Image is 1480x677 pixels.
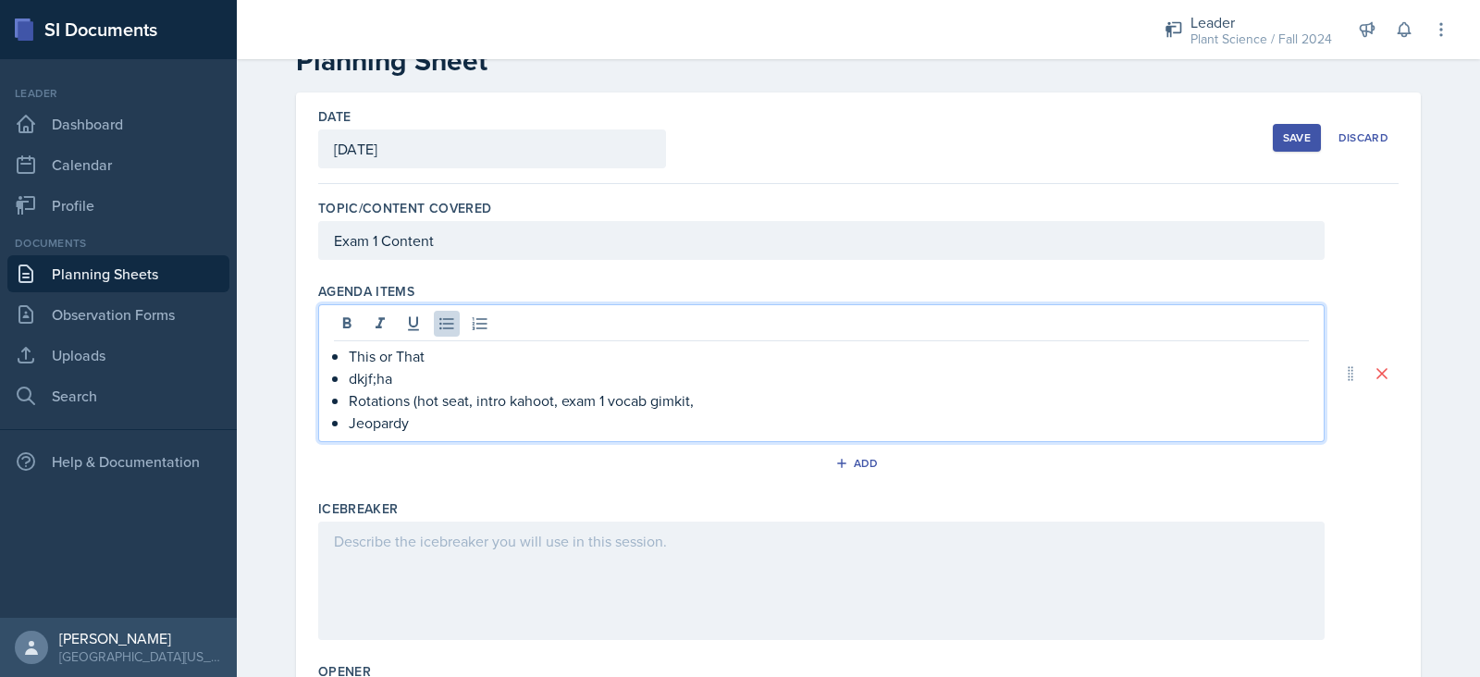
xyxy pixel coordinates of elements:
[1190,30,1332,49] div: Plant Science / Fall 2024
[349,367,1309,389] p: dkjf;ha
[318,107,351,126] label: Date
[7,377,229,414] a: Search
[7,105,229,142] a: Dashboard
[1273,124,1321,152] button: Save
[839,456,879,471] div: Add
[7,443,229,480] div: Help & Documentation
[318,282,414,301] label: Agenda items
[7,146,229,183] a: Calendar
[1283,130,1311,145] div: Save
[296,44,1421,78] h2: Planning Sheet
[318,499,399,518] label: Icebreaker
[7,296,229,333] a: Observation Forms
[1328,124,1399,152] button: Discard
[349,345,1309,367] p: This or That
[59,629,222,647] div: [PERSON_NAME]
[59,647,222,666] div: [GEOGRAPHIC_DATA][US_STATE]
[7,337,229,374] a: Uploads
[1190,11,1332,33] div: Leader
[334,229,1309,252] p: Exam 1 Content
[829,449,889,477] button: Add
[7,255,229,292] a: Planning Sheets
[349,412,1309,434] p: Jeopardy
[1338,130,1388,145] div: Discard
[7,187,229,224] a: Profile
[7,235,229,252] div: Documents
[349,389,1309,412] p: Rotations (hot seat, intro kahoot, exam 1 vocab gimkit,
[318,199,491,217] label: Topic/Content Covered
[7,85,229,102] div: Leader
